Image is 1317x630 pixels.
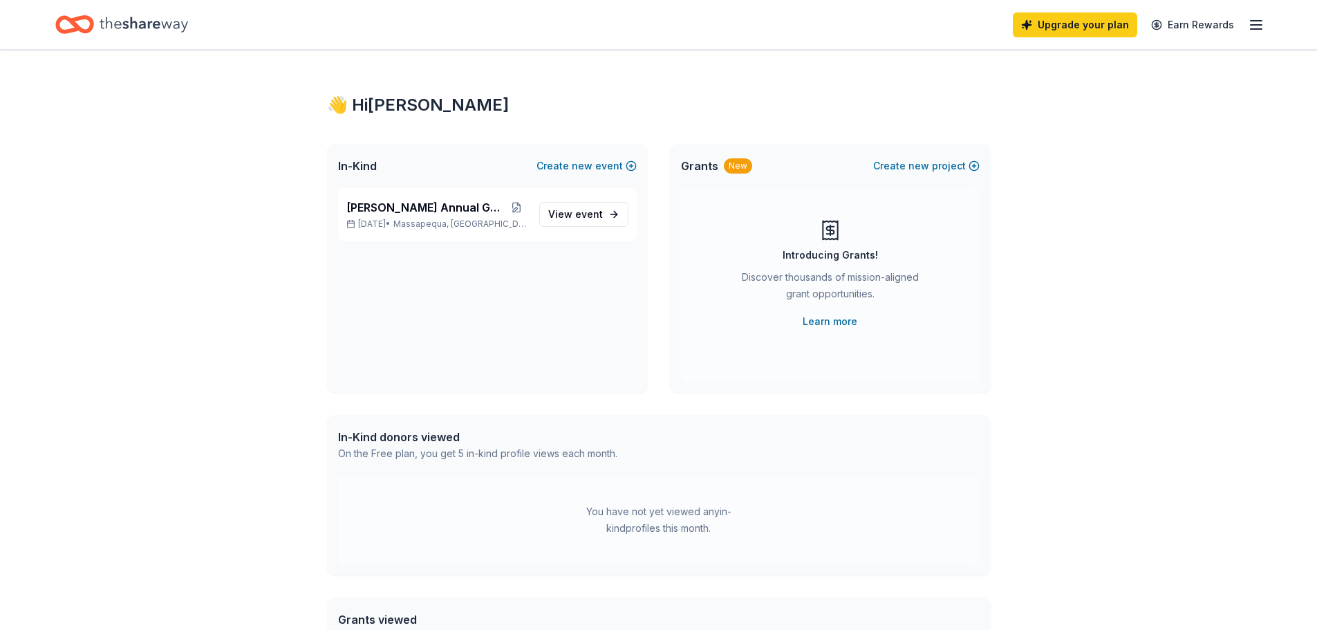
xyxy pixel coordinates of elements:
div: Introducing Grants! [783,247,878,263]
span: View [548,206,603,223]
div: In-Kind donors viewed [338,429,617,445]
span: Massapequa, [GEOGRAPHIC_DATA] [393,219,528,230]
a: Learn more [803,313,857,330]
div: Discover thousands of mission-aligned grant opportunities. [736,269,924,308]
div: You have not yet viewed any in-kind profiles this month. [572,503,745,537]
div: Grants viewed [338,611,610,628]
p: [DATE] • [346,219,528,230]
span: Grants [681,158,718,174]
span: new [908,158,929,174]
a: View event [539,202,628,227]
a: Home [55,8,188,41]
span: [PERSON_NAME] Annual Golf Outing [346,199,506,216]
button: Createnewproject [873,158,980,174]
span: new [572,158,592,174]
a: Earn Rewards [1143,12,1242,37]
span: event [575,208,603,220]
a: Upgrade your plan [1013,12,1137,37]
span: In-Kind [338,158,377,174]
div: On the Free plan, you get 5 in-kind profile views each month. [338,445,617,462]
div: New [724,158,752,174]
div: 👋 Hi [PERSON_NAME] [327,94,991,116]
button: Createnewevent [536,158,637,174]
